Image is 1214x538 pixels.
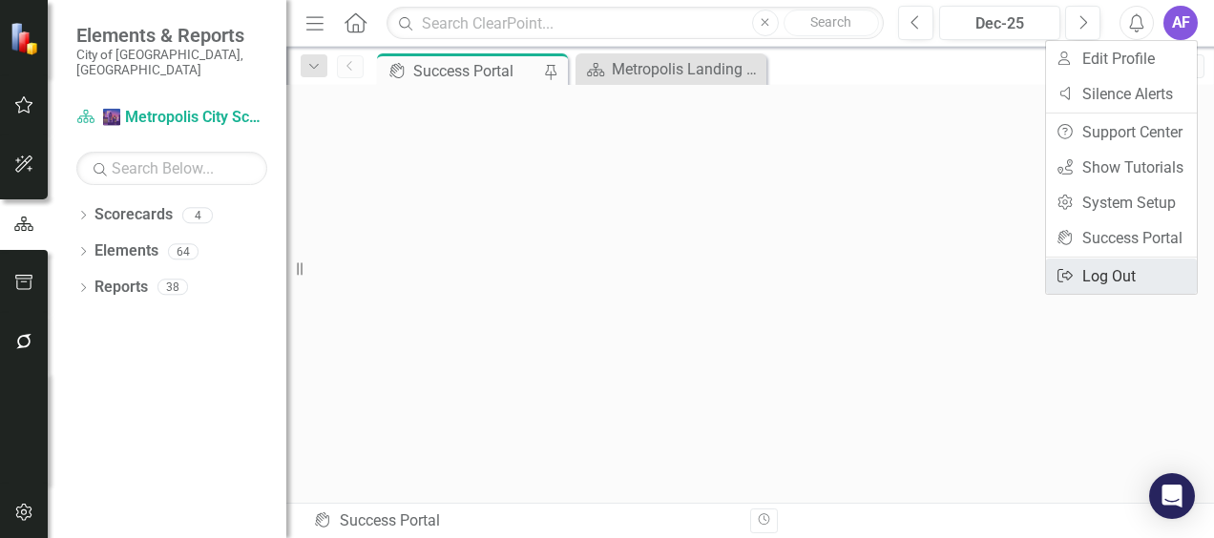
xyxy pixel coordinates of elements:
button: Dec-25 [939,6,1060,40]
img: ClearPoint Strategy [10,21,43,54]
a: Success Portal [1046,220,1197,256]
div: 64 [168,243,199,259]
a: Support Center [1046,114,1197,150]
div: Success Portal [413,59,539,83]
div: 38 [157,279,188,296]
div: Dec-25 [946,12,1054,35]
a: Reports [94,277,148,299]
span: Elements & Reports [76,24,267,47]
input: Search ClearPoint... [387,7,884,40]
a: Show Tutorials [1046,150,1197,185]
a: Silence Alerts [1046,76,1197,112]
div: 4 [182,207,213,223]
iframe: Success Portal [286,85,1214,503]
span: Search [810,14,851,30]
a: System Setup [1046,185,1197,220]
a: Edit Profile [1046,41,1197,76]
div: Success Portal [313,510,736,532]
a: Elements [94,240,158,262]
a: Scorecards [94,204,173,226]
button: AF [1163,6,1198,40]
div: Metropolis Landing Page [612,57,762,81]
div: Open Intercom Messenger [1149,473,1195,519]
a: 🌆 Metropolis City Scorecard [76,107,267,129]
a: Metropolis Landing Page [580,57,762,81]
a: Log Out [1046,259,1197,294]
input: Search Below... [76,152,267,185]
button: Search [784,10,879,36]
small: City of [GEOGRAPHIC_DATA], [GEOGRAPHIC_DATA] [76,47,267,78]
